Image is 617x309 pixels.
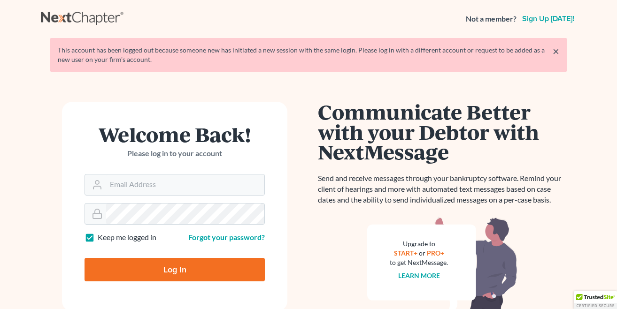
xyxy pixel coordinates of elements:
a: × [553,45,559,57]
strong: Not a member? [466,14,517,24]
a: Learn more [398,271,440,279]
a: START+ [394,249,417,257]
span: or [419,249,425,257]
h1: Communicate Better with your Debtor with NextMessage [318,102,567,162]
div: TrustedSite Certified [574,291,617,309]
a: PRO+ [427,249,444,257]
div: This account has been logged out because someone new has initiated a new session with the same lo... [58,45,559,64]
div: Upgrade to [390,239,448,249]
input: Log In [85,258,265,281]
p: Send and receive messages through your bankruptcy software. Remind your client of hearings and mo... [318,173,567,205]
a: Sign up [DATE]! [520,15,576,23]
a: Forgot your password? [188,233,265,241]
label: Keep me logged in [98,232,156,243]
input: Email Address [106,174,264,195]
p: Please log in to your account [85,148,265,159]
h1: Welcome Back! [85,124,265,144]
div: to get NextMessage. [390,258,448,267]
